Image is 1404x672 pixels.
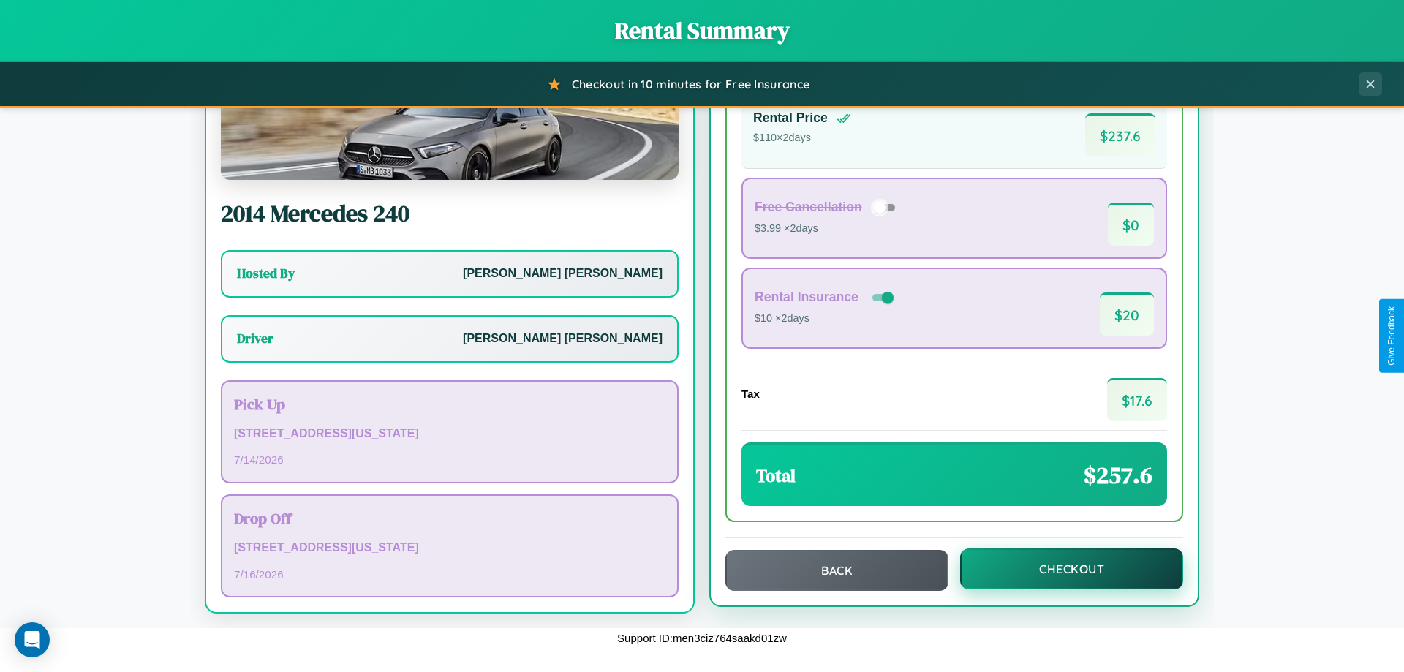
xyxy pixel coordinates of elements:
[755,200,862,215] h4: Free Cancellation
[221,197,679,230] h2: 2014 Mercedes 240
[753,129,851,148] p: $ 110 × 2 days
[463,328,663,350] p: [PERSON_NAME] [PERSON_NAME]
[1085,113,1155,156] span: $ 237.6
[237,265,295,282] h3: Hosted By
[15,622,50,657] div: Open Intercom Messenger
[234,450,665,469] p: 7 / 14 / 2026
[1084,459,1152,491] span: $ 257.6
[756,464,796,488] h3: Total
[755,309,897,328] p: $10 × 2 days
[234,565,665,584] p: 7 / 16 / 2026
[234,423,665,445] p: [STREET_ADDRESS][US_STATE]
[572,77,809,91] span: Checkout in 10 minutes for Free Insurance
[1386,306,1397,366] div: Give Feedback
[753,110,828,126] h4: Rental Price
[234,537,665,559] p: [STREET_ADDRESS][US_STATE]
[234,507,665,529] h3: Drop Off
[463,263,663,284] p: [PERSON_NAME] [PERSON_NAME]
[741,388,760,400] h4: Tax
[15,15,1389,47] h1: Rental Summary
[234,393,665,415] h3: Pick Up
[1100,292,1154,336] span: $ 20
[725,550,948,591] button: Back
[617,628,787,648] p: Support ID: men3ciz764saakd01zw
[755,219,900,238] p: $3.99 × 2 days
[237,330,273,347] h3: Driver
[1108,203,1154,246] span: $ 0
[1107,378,1167,421] span: $ 17.6
[960,548,1183,589] button: Checkout
[755,290,858,305] h4: Rental Insurance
